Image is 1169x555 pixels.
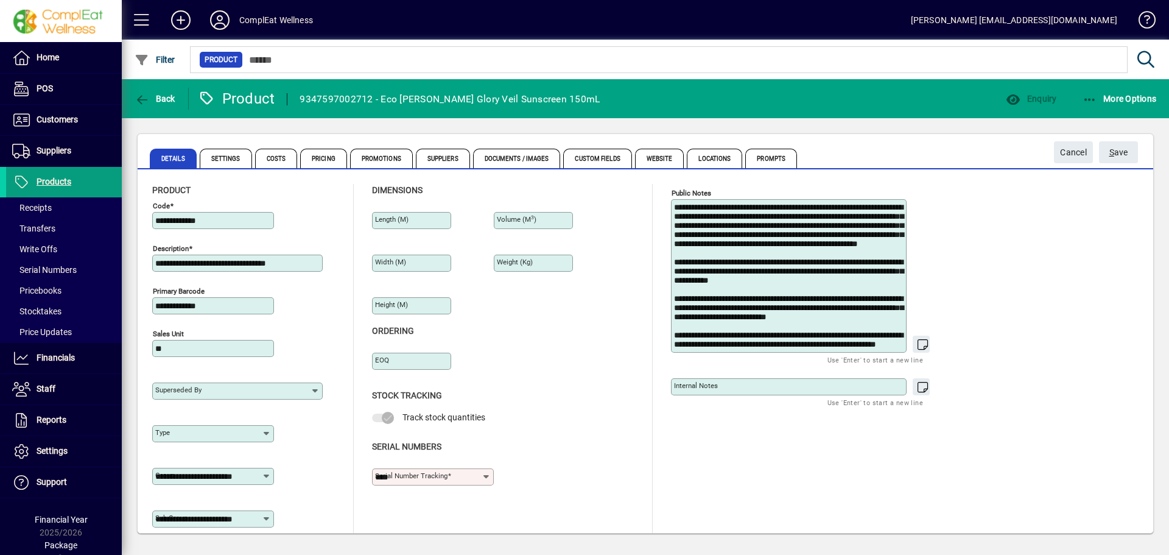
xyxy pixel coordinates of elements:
[132,49,178,71] button: Filter
[198,89,275,108] div: Product
[6,218,122,239] a: Transfers
[153,202,170,210] mat-label: Code
[6,374,122,405] a: Staff
[1083,94,1157,104] span: More Options
[6,405,122,436] a: Reports
[37,415,66,425] span: Reports
[37,146,71,155] span: Suppliers
[6,467,122,498] a: Support
[37,446,68,456] span: Settings
[1099,141,1138,163] button: Save
[497,258,533,266] mat-label: Weight (Kg)
[1109,147,1114,157] span: S
[6,322,122,342] a: Price Updates
[375,356,389,364] mat-label: EOQ
[200,149,252,168] span: Settings
[239,10,313,30] div: ComplEat Wellness
[6,197,122,218] a: Receipts
[161,9,200,31] button: Add
[1129,2,1154,42] a: Knowledge Base
[135,94,175,104] span: Back
[37,353,75,362] span: Financials
[153,330,184,338] mat-label: Sales unit
[1060,143,1087,163] span: Cancel
[153,244,189,253] mat-label: Description
[1109,143,1128,163] span: ave
[44,540,77,550] span: Package
[687,149,742,168] span: Locations
[37,177,71,186] span: Products
[155,514,188,522] mat-label: Sub group
[132,88,178,110] button: Back
[6,74,122,104] a: POS
[12,224,55,233] span: Transfers
[1079,88,1160,110] button: More Options
[635,149,684,168] span: Website
[6,436,122,467] a: Settings
[827,395,923,409] mat-hint: Use 'Enter' to start a new line
[6,136,122,166] a: Suppliers
[155,428,170,437] mat-label: Type
[674,381,718,390] mat-label: Internal Notes
[350,149,413,168] span: Promotions
[827,353,923,367] mat-hint: Use 'Enter' to start a new line
[35,515,88,525] span: Financial Year
[12,265,77,275] span: Serial Numbers
[37,115,78,124] span: Customers
[12,327,72,337] span: Price Updates
[37,384,55,394] span: Staff
[6,43,122,73] a: Home
[205,54,237,66] span: Product
[531,214,534,221] sup: 3
[12,203,52,213] span: Receipts
[255,149,298,168] span: Costs
[37,83,53,93] span: POS
[375,215,409,224] mat-label: Length (m)
[135,55,175,65] span: Filter
[416,149,470,168] span: Suppliers
[6,280,122,301] a: Pricebooks
[563,149,631,168] span: Custom Fields
[375,258,406,266] mat-label: Width (m)
[153,287,205,295] mat-label: Primary barcode
[37,52,59,62] span: Home
[473,149,561,168] span: Documents / Images
[402,412,485,422] span: Track stock quantities
[375,472,448,480] mat-label: Serial Number tracking
[6,105,122,135] a: Customers
[672,189,711,197] mat-label: Public Notes
[911,10,1117,30] div: [PERSON_NAME] [EMAIL_ADDRESS][DOMAIN_NAME]
[200,9,239,31] button: Profile
[372,326,414,336] span: Ordering
[6,343,122,373] a: Financials
[150,149,197,168] span: Details
[6,239,122,260] a: Write Offs
[1054,141,1093,163] button: Cancel
[122,88,189,110] app-page-header-button: Back
[152,185,191,195] span: Product
[155,386,202,394] mat-label: Superseded by
[372,442,441,451] span: Serial Numbers
[300,90,600,109] div: 9347597002712 - Eco [PERSON_NAME] Glory Veil Sunscreen 150mL
[12,286,61,295] span: Pricebooks
[6,260,122,280] a: Serial Numbers
[375,300,408,309] mat-label: Height (m)
[12,306,61,316] span: Stocktakes
[497,215,536,224] mat-label: Volume (m )
[6,301,122,322] a: Stocktakes
[155,471,174,479] mat-label: Group
[12,244,57,254] span: Write Offs
[372,185,423,195] span: Dimensions
[300,149,347,168] span: Pricing
[745,149,797,168] span: Prompts
[37,477,67,487] span: Support
[372,391,442,400] span: Stock Tracking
